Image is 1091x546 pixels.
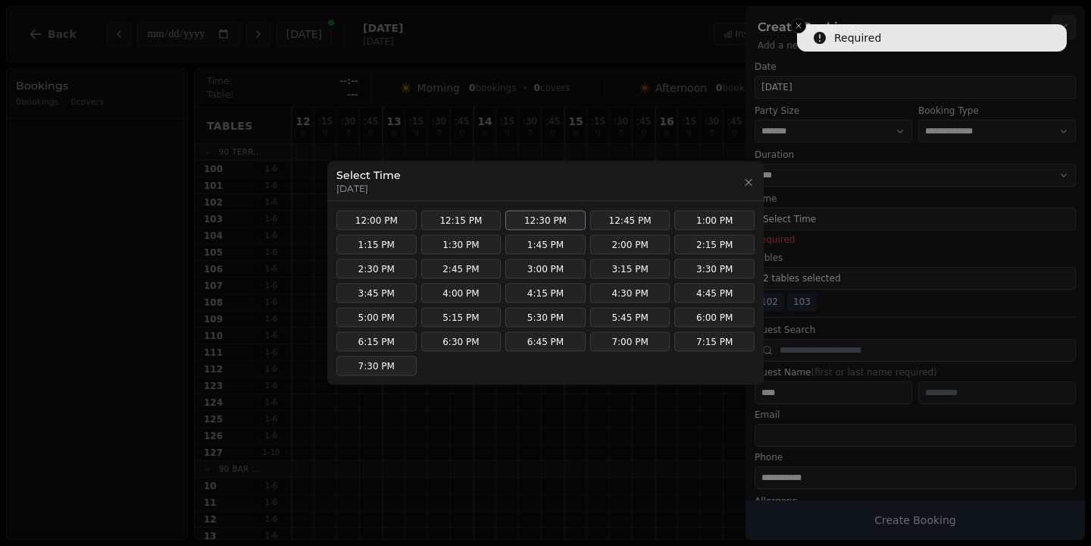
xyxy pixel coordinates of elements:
[421,284,502,303] button: 4:00 PM
[590,308,671,328] button: 5:45 PM
[505,259,586,279] button: 3:00 PM
[674,332,755,352] button: 7:15 PM
[336,356,417,376] button: 7:30 PM
[674,259,755,279] button: 3:30 PM
[505,308,586,328] button: 5:30 PM
[505,211,586,231] button: 12:30 PM
[421,332,502,352] button: 6:30 PM
[336,211,417,231] button: 12:00 PM
[505,332,586,352] button: 6:45 PM
[590,259,671,279] button: 3:15 PM
[505,235,586,255] button: 1:45 PM
[590,211,671,231] button: 12:45 PM
[421,235,502,255] button: 1:30 PM
[674,211,755,231] button: 1:00 PM
[421,211,502,231] button: 12:15 PM
[336,308,417,328] button: 5:00 PM
[336,168,401,183] h3: Select Time
[336,259,417,279] button: 2:30 PM
[336,183,401,195] p: [DATE]
[590,332,671,352] button: 7:00 PM
[421,308,502,328] button: 5:15 PM
[505,284,586,303] button: 4:15 PM
[674,235,755,255] button: 2:15 PM
[336,332,417,352] button: 6:15 PM
[674,308,755,328] button: 6:00 PM
[590,284,671,303] button: 4:30 PM
[421,259,502,279] button: 2:45 PM
[590,235,671,255] button: 2:00 PM
[336,235,417,255] button: 1:15 PM
[674,284,755,303] button: 4:45 PM
[336,284,417,303] button: 3:45 PM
